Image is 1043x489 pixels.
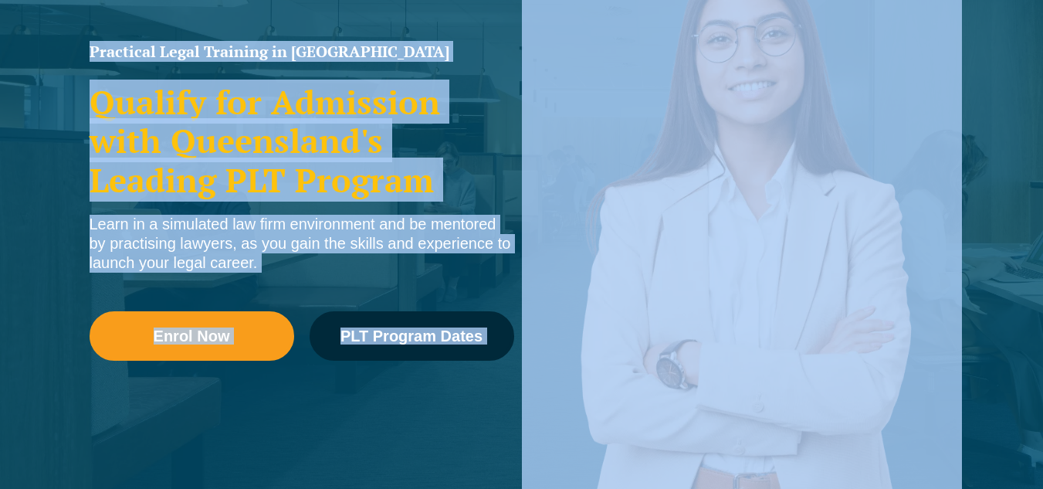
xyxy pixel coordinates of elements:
h2: Qualify for Admission with Queensland's Leading PLT Program [90,83,514,199]
a: Enrol Now [90,311,294,361]
div: Learn in a simulated law firm environment and be mentored by practising lawyers, as you gain the ... [90,215,514,273]
a: PLT Program Dates [310,311,514,361]
span: PLT Program Dates [340,328,483,344]
iframe: LiveChat chat widget [940,385,1004,450]
span: Enrol Now [154,328,230,344]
